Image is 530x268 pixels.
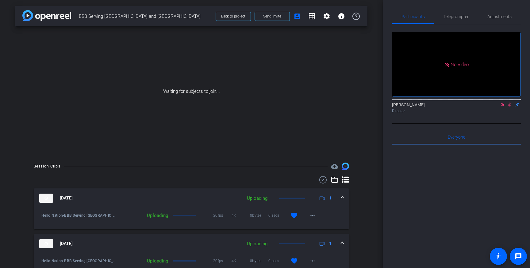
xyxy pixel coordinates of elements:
span: 0bytes [250,258,268,264]
span: No Video [451,61,469,67]
mat-icon: more_horiz [309,212,316,219]
div: Uploading [118,212,171,219]
span: Everyone [448,135,465,139]
mat-icon: account_box [294,13,301,20]
span: 30fps [213,258,232,264]
span: [DATE] [60,195,73,201]
mat-expansion-panel-header: thumb-nail[DATE]Uploading1 [34,188,349,208]
span: Destinations for your clips [331,163,338,170]
span: 0 secs [268,258,287,264]
span: 0 secs [268,212,287,219]
img: app-logo [22,10,71,21]
mat-icon: more_horiz [309,257,316,265]
span: Participants [401,14,425,19]
img: Session clips [342,163,349,170]
span: 0bytes [250,212,268,219]
span: Back to project [221,14,245,18]
span: Hello Nation-BBB Serving [GEOGRAPHIC_DATA] and [GEOGRAPHIC_DATA]-2025-09-18-11-22-34-595-0 [41,212,118,219]
div: Uploading [118,258,171,264]
span: 1 [329,195,332,201]
mat-icon: favorite [290,257,298,265]
span: Hello Nation-BBB Serving [GEOGRAPHIC_DATA] and [GEOGRAPHIC_DATA]-2025-09-18-11-20-33-964-0 [41,258,118,264]
button: Back to project [216,12,251,21]
span: 4K [232,258,250,264]
mat-icon: info [338,13,345,20]
span: BBB Serving [GEOGRAPHIC_DATA] and [GEOGRAPHIC_DATA] [79,10,212,22]
span: Adjustments [487,14,512,19]
div: Uploading [244,195,271,202]
span: 30fps [213,212,232,219]
mat-icon: grid_on [308,13,316,20]
img: thumb-nail [39,239,53,248]
mat-icon: accessibility [495,253,502,260]
span: Teleprompter [444,14,469,19]
span: [DATE] [60,240,73,247]
mat-expansion-panel-header: thumb-nail[DATE]Uploading1 [34,234,349,254]
div: Session Clips [34,163,60,169]
div: [PERSON_NAME] [392,102,521,114]
mat-icon: cloud_upload [331,163,338,170]
mat-icon: favorite [290,212,298,219]
img: thumb-nail [39,194,53,203]
button: Send invite [255,12,290,21]
div: Uploading [244,240,271,247]
span: 1 [329,240,332,247]
mat-icon: settings [323,13,330,20]
span: Send invite [263,14,281,19]
div: Director [392,108,521,114]
div: Waiting for subjects to join... [15,26,367,156]
span: 4K [232,212,250,219]
mat-icon: message [515,253,522,260]
div: thumb-nail[DATE]Uploading1 [34,208,349,229]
